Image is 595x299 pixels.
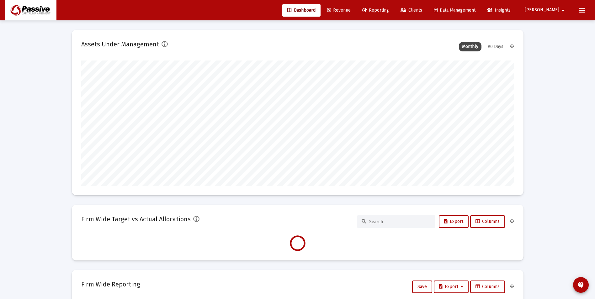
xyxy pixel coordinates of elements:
[412,281,432,293] button: Save
[282,4,321,17] a: Dashboard
[525,8,559,13] span: [PERSON_NAME]
[287,8,316,13] span: Dashboard
[81,214,191,224] h2: Firm Wide Target vs Actual Allocations
[417,284,427,289] span: Save
[517,4,574,16] button: [PERSON_NAME]
[434,281,469,293] button: Export
[434,8,475,13] span: Data Management
[396,4,427,17] a: Clients
[482,4,516,17] a: Insights
[81,279,140,289] h2: Firm Wide Reporting
[577,281,585,289] mat-icon: contact_support
[475,219,500,224] span: Columns
[369,219,431,224] input: Search
[439,284,463,289] span: Export
[81,39,159,49] h2: Assets Under Management
[559,4,567,17] mat-icon: arrow_drop_down
[444,219,463,224] span: Export
[470,215,505,228] button: Columns
[362,8,389,13] span: Reporting
[459,42,481,51] div: Monthly
[357,4,394,17] a: Reporting
[485,42,507,51] div: 90 Days
[470,281,505,293] button: Columns
[439,215,469,228] button: Export
[327,8,351,13] span: Revenue
[429,4,481,17] a: Data Management
[401,8,422,13] span: Clients
[475,284,500,289] span: Columns
[322,4,356,17] a: Revenue
[10,4,52,17] img: Dashboard
[487,8,511,13] span: Insights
